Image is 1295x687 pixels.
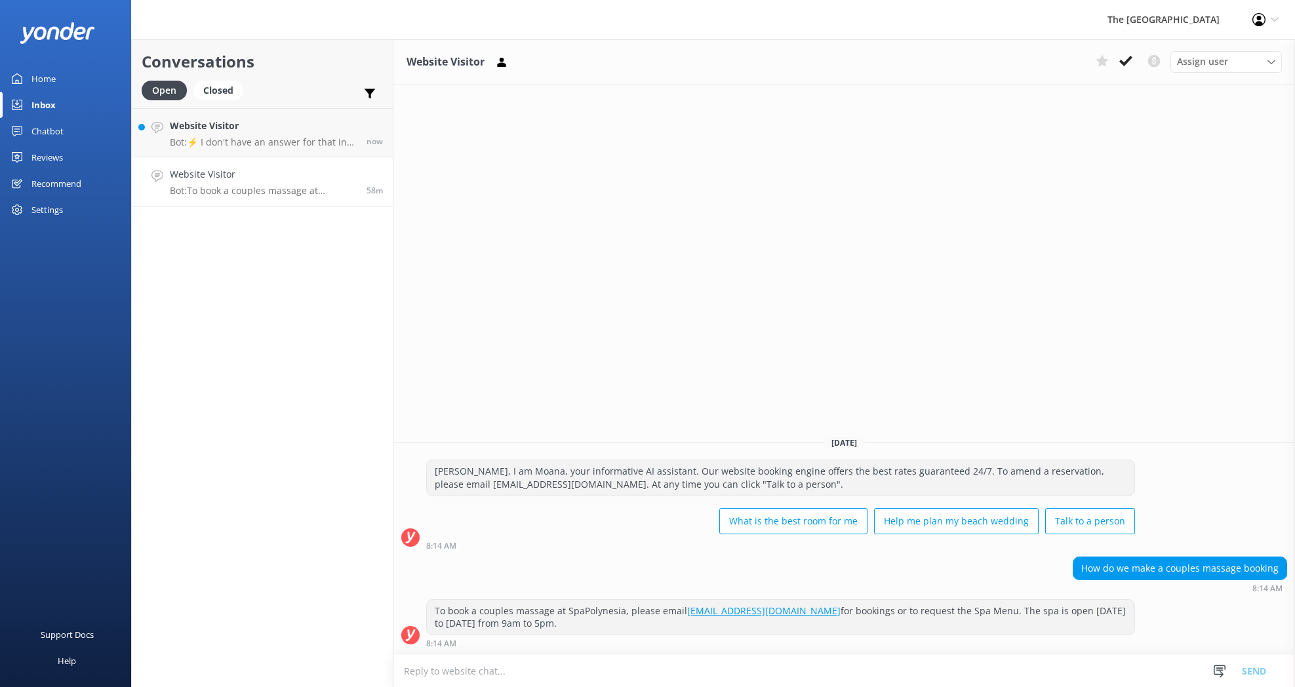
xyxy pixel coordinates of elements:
[1170,51,1282,72] div: Assign User
[193,81,243,100] div: Closed
[427,460,1134,495] div: [PERSON_NAME], I am Moana, your informative AI assistant. Our website booking engine offers the b...
[142,49,383,74] h2: Conversations
[367,185,383,196] span: Oct 05 2025 10:14am (UTC -10:00) Pacific/Honolulu
[1177,54,1228,69] span: Assign user
[132,157,393,206] a: Website VisitorBot:To book a couples massage at SpaPolynesia, please email [EMAIL_ADDRESS][DOMAIN...
[426,541,1135,550] div: Oct 05 2025 10:14am (UTC -10:00) Pacific/Honolulu
[427,600,1134,635] div: To book a couples massage at SpaPolynesia, please email for bookings or to request the Spa Menu. ...
[58,648,76,674] div: Help
[170,119,357,133] h4: Website Visitor
[41,621,94,648] div: Support Docs
[874,508,1039,534] button: Help me plan my beach wedding
[426,542,456,550] strong: 8:14 AM
[31,170,81,197] div: Recommend
[687,604,841,617] a: [EMAIL_ADDRESS][DOMAIN_NAME]
[170,185,357,197] p: Bot: To book a couples massage at SpaPolynesia, please email [EMAIL_ADDRESS][DOMAIN_NAME] for boo...
[170,167,357,182] h4: Website Visitor
[426,640,456,648] strong: 8:14 AM
[132,108,393,157] a: Website VisitorBot:⚡ I don't have an answer for that in my knowledge base. Please try and rephras...
[1045,508,1135,534] button: Talk to a person
[170,136,357,148] p: Bot: ⚡ I don't have an answer for that in my knowledge base. Please try and rephrase your questio...
[31,118,64,144] div: Chatbot
[1073,557,1286,579] div: How do we make a couples massage booking
[31,66,56,92] div: Home
[142,83,193,97] a: Open
[20,22,95,44] img: yonder-white-logo.png
[426,638,1135,648] div: Oct 05 2025 10:14am (UTC -10:00) Pacific/Honolulu
[31,92,56,118] div: Inbox
[367,136,383,147] span: Oct 05 2025 11:13am (UTC -10:00) Pacific/Honolulu
[31,144,63,170] div: Reviews
[1252,585,1283,593] strong: 8:14 AM
[407,54,485,71] h3: Website Visitor
[193,83,250,97] a: Closed
[31,197,63,223] div: Settings
[719,508,867,534] button: What is the best room for me
[1073,583,1287,593] div: Oct 05 2025 10:14am (UTC -10:00) Pacific/Honolulu
[824,437,865,448] span: [DATE]
[142,81,187,100] div: Open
